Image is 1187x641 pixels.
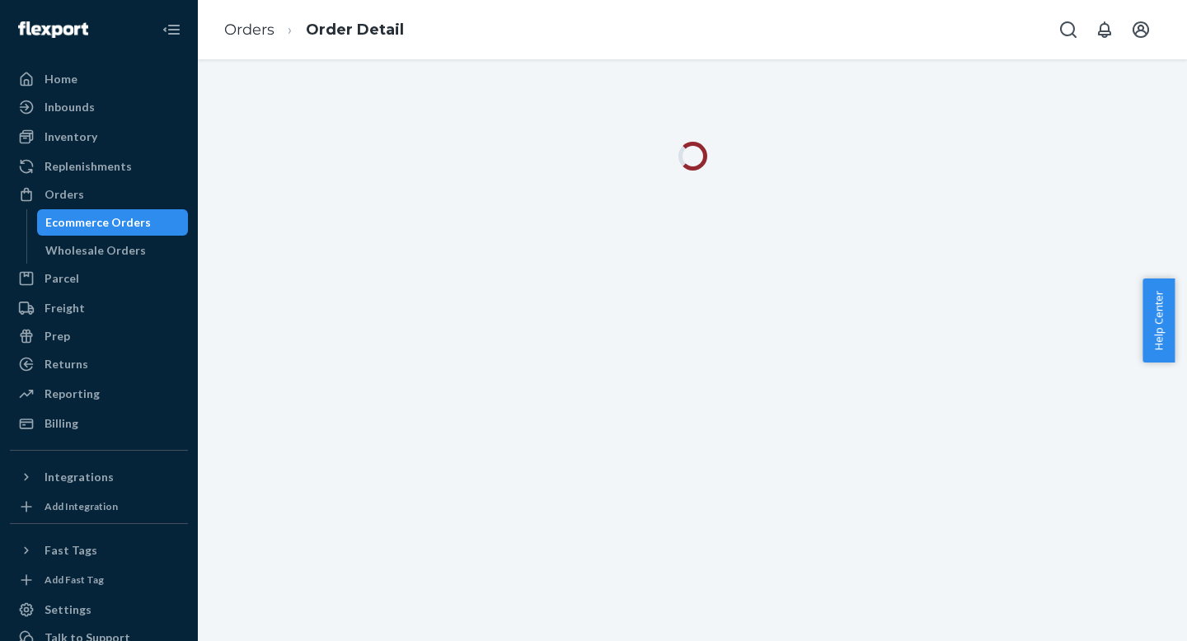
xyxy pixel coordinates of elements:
button: Open notifications [1088,13,1121,46]
a: Returns [10,351,188,377]
div: Replenishments [45,158,132,175]
div: Parcel [45,270,79,287]
ol: breadcrumbs [211,6,417,54]
a: Parcel [10,265,188,292]
a: Replenishments [10,153,188,180]
div: Returns [45,356,88,372]
button: Open account menu [1124,13,1157,46]
a: Orders [10,181,188,208]
div: Inbounds [45,99,95,115]
a: Add Integration [10,497,188,517]
a: Inventory [10,124,188,150]
div: Ecommerce Orders [45,214,151,231]
button: Fast Tags [10,537,188,564]
div: Settings [45,601,91,618]
button: Open Search Box [1052,13,1085,46]
a: Home [10,66,188,92]
button: Help Center [1142,278,1175,363]
div: Home [45,71,77,87]
div: Fast Tags [45,542,97,559]
div: Billing [45,415,78,432]
a: Billing [10,410,188,437]
div: Prep [45,328,70,344]
div: Wholesale Orders [45,242,146,259]
a: Freight [10,295,188,321]
a: Order Detail [306,21,404,39]
a: Settings [10,597,188,623]
div: Add Integration [45,499,118,513]
button: Integrations [10,464,188,490]
a: Add Fast Tag [10,570,188,590]
div: Add Fast Tag [45,573,104,587]
button: Close Navigation [155,13,188,46]
div: Inventory [45,129,97,145]
a: Prep [10,323,188,349]
div: Orders [45,186,84,203]
div: Reporting [45,386,100,402]
a: Ecommerce Orders [37,209,189,236]
div: Freight [45,300,85,316]
div: Integrations [45,469,114,485]
a: Orders [224,21,274,39]
a: Inbounds [10,94,188,120]
a: Wholesale Orders [37,237,189,264]
a: Reporting [10,381,188,407]
img: Flexport logo [18,21,88,38]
